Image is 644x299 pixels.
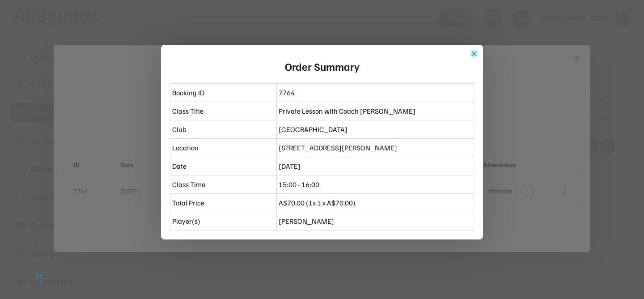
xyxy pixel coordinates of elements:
[285,58,360,74] div: Order Summary
[279,87,472,98] div: 7764
[172,87,275,98] div: Booking ID
[470,49,479,58] button: close
[279,216,472,226] div: [PERSON_NAME]
[172,161,275,171] div: Date
[279,197,472,208] div: A$70.00 (1x 1 x A$70.00)
[172,197,275,208] div: Total Price
[279,142,472,153] div: [STREET_ADDRESS][PERSON_NAME]
[279,106,472,116] div: Private Lesson with Coach [PERSON_NAME]
[172,106,275,116] div: Class Title
[172,179,275,190] div: Class Time
[172,142,275,153] div: Location
[279,124,472,135] div: [GEOGRAPHIC_DATA]
[279,179,472,190] div: 15:00 - 16:00
[172,124,275,135] div: Club
[172,216,275,226] div: Player(s)
[279,161,472,171] div: [DATE]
